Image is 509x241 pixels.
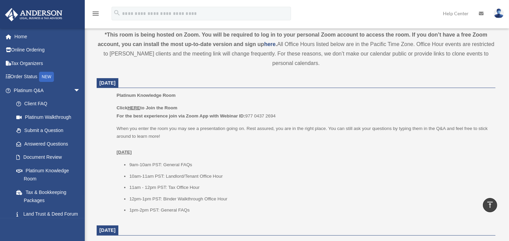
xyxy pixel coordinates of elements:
[9,164,87,185] a: Platinum Knowledge Room
[494,8,504,18] img: User Pic
[9,151,91,164] a: Document Review
[74,84,87,97] span: arrow_drop_down
[129,172,491,180] li: 10am-11am PST: Landlord/Tenant Office Hour
[483,198,497,212] a: vertical_align_top
[117,104,491,120] p: 977 0437 2694
[264,41,276,47] a: here
[98,32,487,47] strong: *This room is being hosted on Zoom. You will be required to log in to your personal Zoom account ...
[276,41,277,47] strong: .
[92,9,100,18] i: menu
[5,84,91,97] a: Platinum Q&Aarrow_drop_down
[486,201,494,209] i: vertical_align_top
[129,195,491,203] li: 12pm-1pm PST: Binder Walkthrough Office Hour
[117,125,491,156] p: When you enter the room you may see a presentation going on. Rest assured, you are in the right p...
[92,12,100,18] a: menu
[5,43,91,57] a: Online Ordering
[117,105,177,110] b: Click to Join the Room
[129,183,491,192] li: 11am - 12pm PST: Tax Office Hour
[117,113,245,118] b: For the best experience join via Zoom App with Webinar ID:
[128,105,140,110] u: HERE
[9,110,91,124] a: Platinum Walkthrough
[97,30,495,68] div: All Office Hours listed below are in the Pacific Time Zone. Office Hour events are restricted to ...
[5,30,91,43] a: Home
[5,57,91,70] a: Tax Organizers
[9,137,91,151] a: Answered Questions
[9,124,91,137] a: Submit a Question
[5,70,91,84] a: Order StatusNEW
[9,97,91,111] a: Client FAQ
[129,206,491,214] li: 1pm-2pm PST: General FAQs
[99,227,116,233] span: [DATE]
[129,161,491,169] li: 9am-10am PST: General FAQs
[117,150,132,155] u: [DATE]
[39,72,54,82] div: NEW
[99,80,116,86] span: [DATE]
[9,207,91,221] a: Land Trust & Deed Forum
[113,9,121,17] i: search
[9,185,91,207] a: Tax & Bookkeeping Packages
[3,8,64,21] img: Anderson Advisors Platinum Portal
[117,93,176,98] span: Platinum Knowledge Room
